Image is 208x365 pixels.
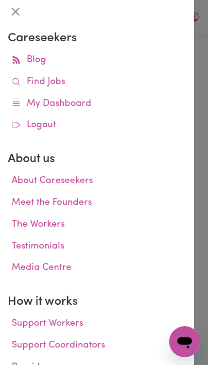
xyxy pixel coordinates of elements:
a: Logout [8,115,186,136]
a: Support Coordinators [8,335,186,357]
h2: Careseekers [8,31,186,46]
h2: How it works [8,295,186,309]
a: My Dashboard [8,93,186,115]
a: Find Jobs [8,71,186,93]
a: Media Centre [8,257,186,279]
a: About Careseekers [8,170,186,192]
iframe: Button to launch messaging window [169,326,200,357]
h2: About us [8,152,186,166]
a: The Workers [8,214,186,236]
a: Blog [8,50,186,71]
a: Support Workers [8,313,186,335]
a: Testimonials [8,236,186,258]
a: Meet the Founders [8,192,186,214]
